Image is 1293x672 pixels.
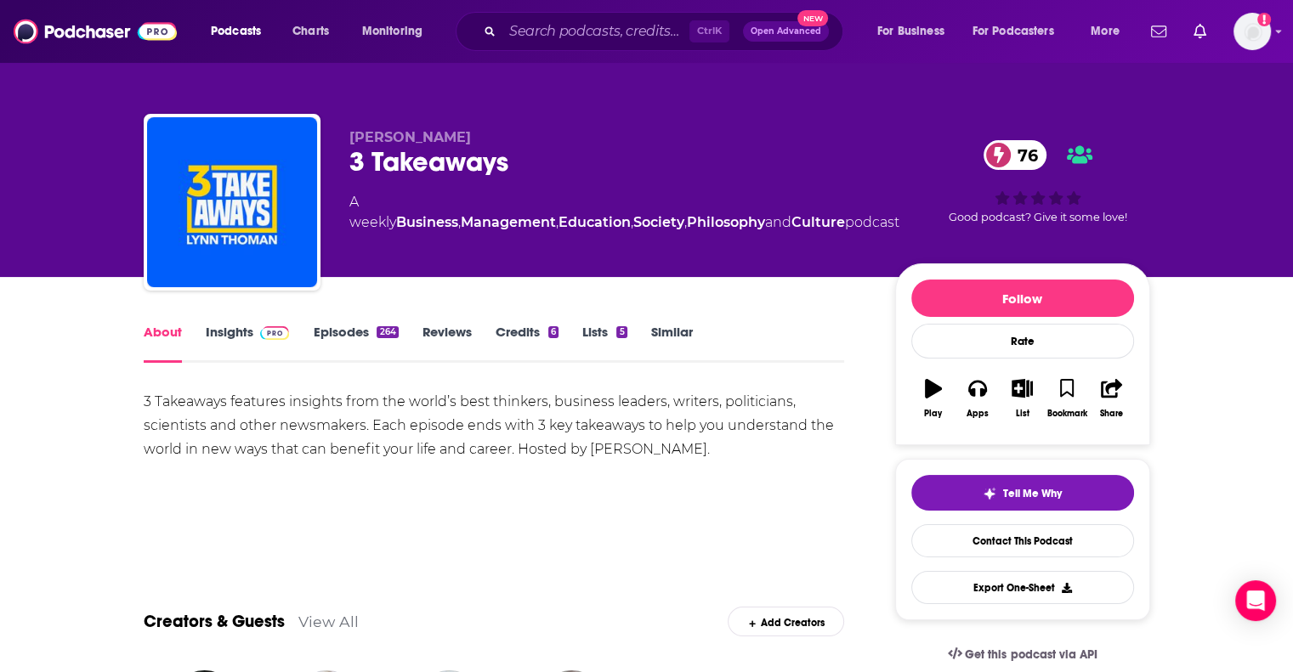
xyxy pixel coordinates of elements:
[983,487,996,500] img: tell me why sparkle
[751,27,821,36] span: Open Advanced
[556,214,559,230] span: ,
[1187,17,1213,46] a: Show notifications dropdown
[911,324,1134,359] div: Rate
[1001,140,1046,170] span: 76
[1089,368,1133,429] button: Share
[911,571,1134,604] button: Export One-Sheet
[651,324,693,363] a: Similar
[1144,17,1173,46] a: Show notifications dropdown
[559,214,631,230] a: Education
[144,324,182,363] a: About
[865,18,966,45] button: open menu
[292,20,329,43] span: Charts
[1003,487,1062,500] span: Tell Me Why
[349,192,899,233] div: A weekly podcast
[1233,13,1271,50] img: User Profile
[965,647,1097,662] span: Get this podcast via API
[472,12,859,51] div: Search podcasts, credits, & more...
[911,368,956,429] button: Play
[1045,368,1089,429] button: Bookmark
[350,18,445,45] button: open menu
[14,15,177,48] img: Podchaser - Follow, Share and Rate Podcasts
[206,324,290,363] a: InsightsPodchaser Pro
[689,20,729,42] span: Ctrl K
[797,10,828,26] span: New
[502,18,689,45] input: Search podcasts, credits, & more...
[927,129,1150,234] div: 76Good podcast? Give it some love!
[1079,18,1141,45] button: open menu
[144,611,285,632] a: Creators & Guests
[211,20,261,43] span: Podcasts
[548,326,559,338] div: 6
[743,21,829,42] button: Open AdvancedNew
[313,324,398,363] a: Episodes264
[1091,20,1120,43] span: More
[199,18,283,45] button: open menu
[582,324,627,363] a: Lists5
[924,409,942,419] div: Play
[687,214,765,230] a: Philosophy
[877,20,944,43] span: For Business
[281,18,339,45] a: Charts
[1000,368,1044,429] button: List
[461,214,556,230] a: Management
[911,280,1134,317] button: Follow
[1233,13,1271,50] button: Show profile menu
[633,214,684,230] a: Society
[496,324,559,363] a: Credits6
[147,117,317,287] img: 3 Takeaways
[458,214,461,230] span: ,
[362,20,422,43] span: Monitoring
[396,214,458,230] a: Business
[961,18,1079,45] button: open menu
[949,211,1127,223] span: Good podcast? Give it some love!
[1016,409,1029,419] div: List
[260,326,290,340] img: Podchaser Pro
[911,524,1134,557] a: Contact This Podcast
[1233,13,1271,50] span: Logged in as GregKubie
[1046,409,1086,419] div: Bookmark
[973,20,1054,43] span: For Podcasters
[728,607,844,636] div: Add Creators
[684,214,687,230] span: ,
[1235,580,1276,621] div: Open Intercom Messenger
[377,326,398,338] div: 264
[984,140,1046,170] a: 76
[144,390,845,461] div: 3 Takeaways features insights from the world’s best thinkers, business leaders, writers, politici...
[911,475,1134,511] button: tell me why sparkleTell Me Why
[1100,409,1123,419] div: Share
[765,214,791,230] span: and
[349,129,471,145] span: [PERSON_NAME]
[967,409,989,419] div: Apps
[956,368,1000,429] button: Apps
[1257,13,1271,26] svg: Add a profile image
[791,214,845,230] a: Culture
[631,214,633,230] span: ,
[422,324,472,363] a: Reviews
[298,613,359,630] a: View All
[616,326,627,338] div: 5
